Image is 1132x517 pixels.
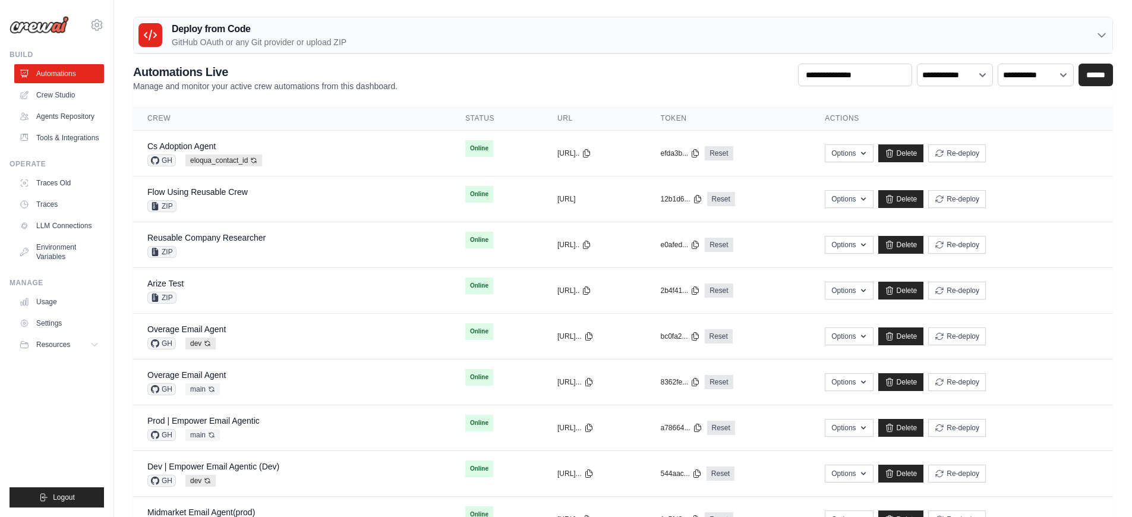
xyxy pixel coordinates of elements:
[825,236,873,254] button: Options
[14,292,104,311] a: Usage
[660,332,699,341] button: bc0fa2...
[928,465,986,483] button: Re-deploy
[878,419,924,437] a: Delete
[14,195,104,214] a: Traces
[147,429,176,441] span: GH
[465,186,493,203] span: Online
[465,415,493,431] span: Online
[147,324,226,334] a: Overage Email Agent
[660,194,702,204] button: 12b1d6...
[185,383,220,395] span: main
[825,282,873,300] button: Options
[465,278,493,294] span: Online
[878,282,924,300] a: Delete
[185,429,220,441] span: main
[928,327,986,345] button: Re-deploy
[928,282,986,300] button: Re-deploy
[811,106,1113,131] th: Actions
[14,335,104,354] button: Resources
[878,465,924,483] a: Delete
[14,107,104,126] a: Agents Repository
[147,292,176,304] span: ZIP
[705,375,733,389] a: Reset
[147,279,184,288] a: Arize Test
[10,278,104,288] div: Manage
[147,462,279,471] a: Dev | Empower Email Agentic (Dev)
[465,369,493,386] span: Online
[928,419,986,437] button: Re-deploy
[928,144,986,162] button: Re-deploy
[660,377,700,387] button: 8362fe...
[10,50,104,59] div: Build
[172,36,346,48] p: GitHub OAuth or any Git provider or upload ZIP
[133,106,451,131] th: Crew
[707,466,734,481] a: Reset
[878,236,924,254] a: Delete
[707,192,735,206] a: Reset
[14,238,104,266] a: Environment Variables
[147,383,176,395] span: GH
[185,475,216,487] span: dev
[705,283,733,298] a: Reset
[660,149,700,158] button: efda3b...
[147,233,266,242] a: Reusable Company Researcher
[878,373,924,391] a: Delete
[646,106,811,131] th: Token
[451,106,543,131] th: Status
[10,159,104,169] div: Operate
[825,465,873,483] button: Options
[660,240,700,250] button: e0afed...
[147,475,176,487] span: GH
[147,187,248,197] a: Flow Using Reusable Crew
[825,373,873,391] button: Options
[660,423,702,433] button: a78664...
[465,232,493,248] span: Online
[465,461,493,477] span: Online
[36,340,70,349] span: Resources
[53,493,75,502] span: Logout
[660,469,701,478] button: 544aac...
[14,86,104,105] a: Crew Studio
[147,155,176,166] span: GH
[825,327,873,345] button: Options
[147,507,255,517] a: Midmarket Email Agent(prod)
[147,416,260,425] a: Prod | Empower Email Agentic
[14,64,104,83] a: Automations
[147,246,176,258] span: ZIP
[465,140,493,157] span: Online
[185,338,216,349] span: dev
[465,323,493,340] span: Online
[878,190,924,208] a: Delete
[825,419,873,437] button: Options
[147,200,176,212] span: ZIP
[660,286,700,295] button: 2b4f41...
[185,155,262,166] span: eloqua_contact_id
[10,487,104,507] button: Logout
[543,106,646,131] th: URL
[878,144,924,162] a: Delete
[928,373,986,391] button: Re-deploy
[928,236,986,254] button: Re-deploy
[14,314,104,333] a: Settings
[705,146,733,160] a: Reset
[147,141,216,151] a: Cs Adoption Agent
[705,329,733,343] a: Reset
[825,190,873,208] button: Options
[10,16,69,34] img: Logo
[172,22,346,36] h3: Deploy from Code
[133,64,398,80] h2: Automations Live
[707,421,735,435] a: Reset
[928,190,986,208] button: Re-deploy
[147,370,226,380] a: Overage Email Agent
[133,80,398,92] p: Manage and monitor your active crew automations from this dashboard.
[14,174,104,193] a: Traces Old
[14,216,104,235] a: LLM Connections
[878,327,924,345] a: Delete
[705,238,733,252] a: Reset
[147,338,176,349] span: GH
[14,128,104,147] a: Tools & Integrations
[825,144,873,162] button: Options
